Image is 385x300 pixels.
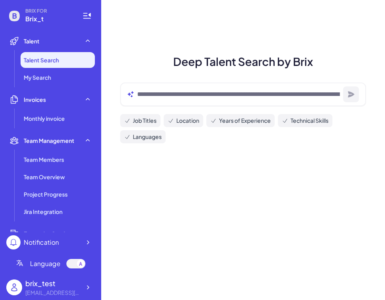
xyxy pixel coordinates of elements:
[111,53,376,70] h1: Deep Talent Search by Brix
[24,137,74,144] span: Team Management
[24,238,59,247] div: Notification
[133,116,157,125] span: Job Titles
[25,14,73,24] span: Brix_t
[176,116,199,125] span: Location
[24,230,74,238] span: Enterprise Settings
[6,279,22,295] img: user_logo.png
[24,96,46,103] span: Invoices
[24,37,40,45] span: Talent
[133,133,162,141] span: Languages
[25,278,81,289] div: brix_test
[25,289,81,297] div: lulu@joinbrix.com
[291,116,328,125] span: Technical Skills
[24,173,65,181] span: Team Overview
[24,73,51,81] span: My Search
[24,56,59,64] span: Talent Search
[24,114,65,122] span: Monthly invoice
[219,116,271,125] span: Years of Experience
[24,208,62,216] span: Jira Integration
[24,156,64,163] span: Team Members
[24,190,68,198] span: Project Progress
[25,8,73,14] span: BRIX FOR
[30,259,60,268] span: Language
